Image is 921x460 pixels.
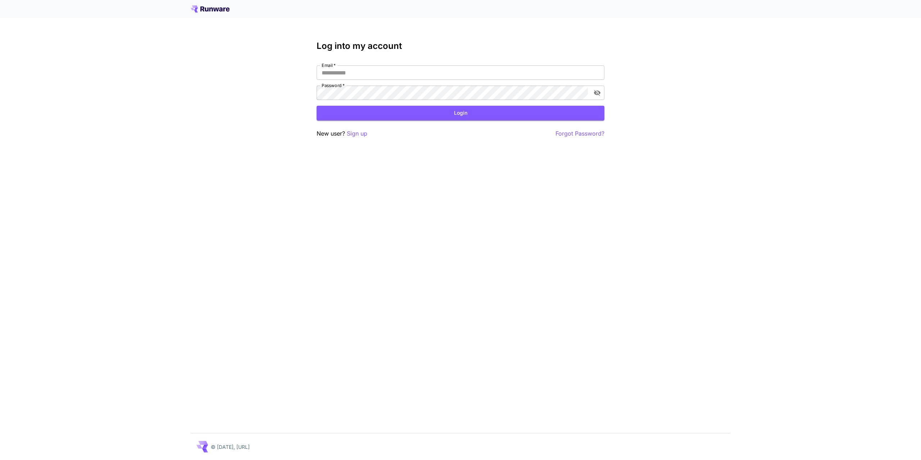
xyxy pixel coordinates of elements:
[317,106,604,120] button: Login
[322,62,336,68] label: Email
[555,129,604,138] button: Forgot Password?
[322,82,345,88] label: Password
[317,129,367,138] p: New user?
[211,443,250,451] p: © [DATE], [URL]
[347,129,367,138] button: Sign up
[591,86,604,99] button: toggle password visibility
[317,41,604,51] h3: Log into my account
